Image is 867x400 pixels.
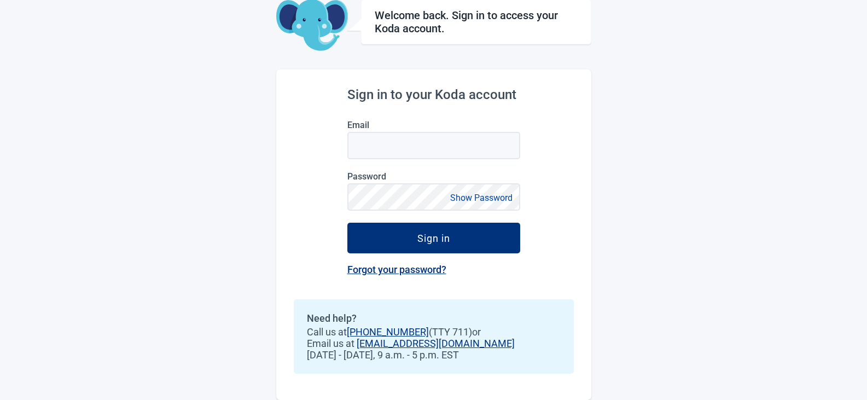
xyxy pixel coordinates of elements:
h2: Need help? [307,312,561,324]
span: Call us at (TTY 711) or [307,326,561,338]
a: Forgot your password? [347,264,446,275]
a: [EMAIL_ADDRESS][DOMAIN_NAME] [357,338,515,349]
h1: Welcome back. Sign in to access your Koda account. [375,9,578,35]
span: [DATE] - [DATE], 9 a.m. - 5 p.m. EST [307,349,561,361]
label: Email [347,120,520,130]
label: Password [347,171,520,182]
span: Email us at [307,338,561,349]
button: Show Password [447,190,516,205]
button: Sign in [347,223,520,253]
a: [PHONE_NUMBER] [347,326,429,338]
h2: Sign in to your Koda account [347,87,520,102]
div: Sign in [417,233,450,244]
